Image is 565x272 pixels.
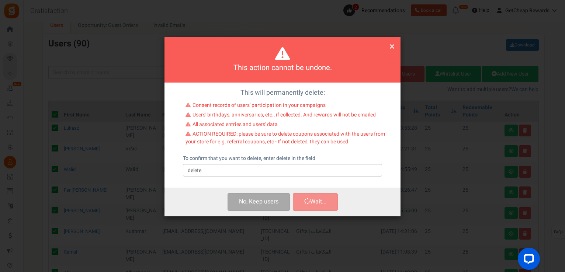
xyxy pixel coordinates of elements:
button: No, Keep users [228,193,290,210]
p: This will permanently delete: [170,88,395,98]
label: To confirm that you want to delete, enter delete in the field [183,155,315,162]
li: Consent records of users' participation in your campaigns [186,102,385,111]
span: × [389,39,395,53]
li: ACTION REQUIRED: please be sure to delete coupons associated with the users from your store for e... [186,130,385,147]
li: All associated entries and users' data [186,121,385,130]
li: Users' birthdays, anniversaries, etc., if collected. And rewards will not be emailed [186,111,385,121]
input: delete [183,164,382,177]
h4: This action cannot be undone. [174,63,391,73]
span: s [275,197,278,206]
